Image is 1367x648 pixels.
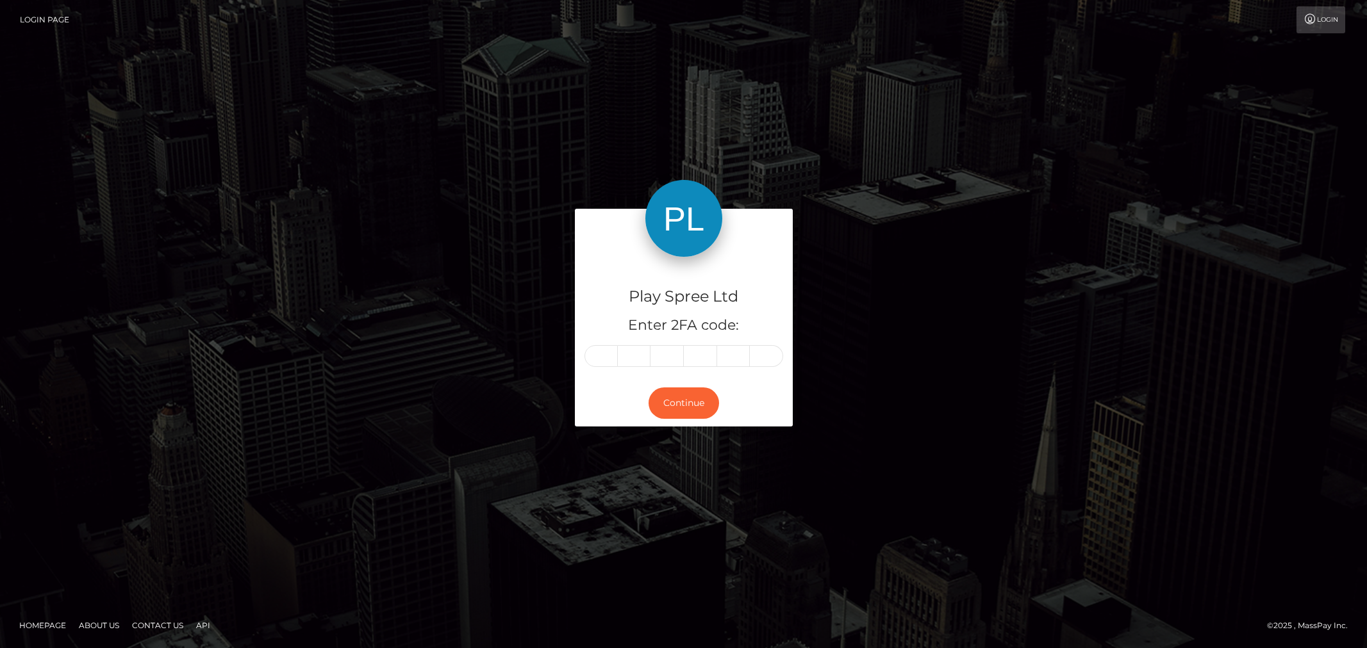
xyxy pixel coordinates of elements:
[1267,619,1357,633] div: © 2025 , MassPay Inc.
[14,615,71,635] a: Homepage
[1297,6,1345,33] a: Login
[191,615,215,635] a: API
[584,286,783,308] h4: Play Spree Ltd
[127,615,188,635] a: Contact Us
[74,615,124,635] a: About Us
[649,387,719,419] button: Continue
[584,316,783,336] h5: Enter 2FA code:
[645,180,722,257] img: Play Spree Ltd
[20,6,69,33] a: Login Page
